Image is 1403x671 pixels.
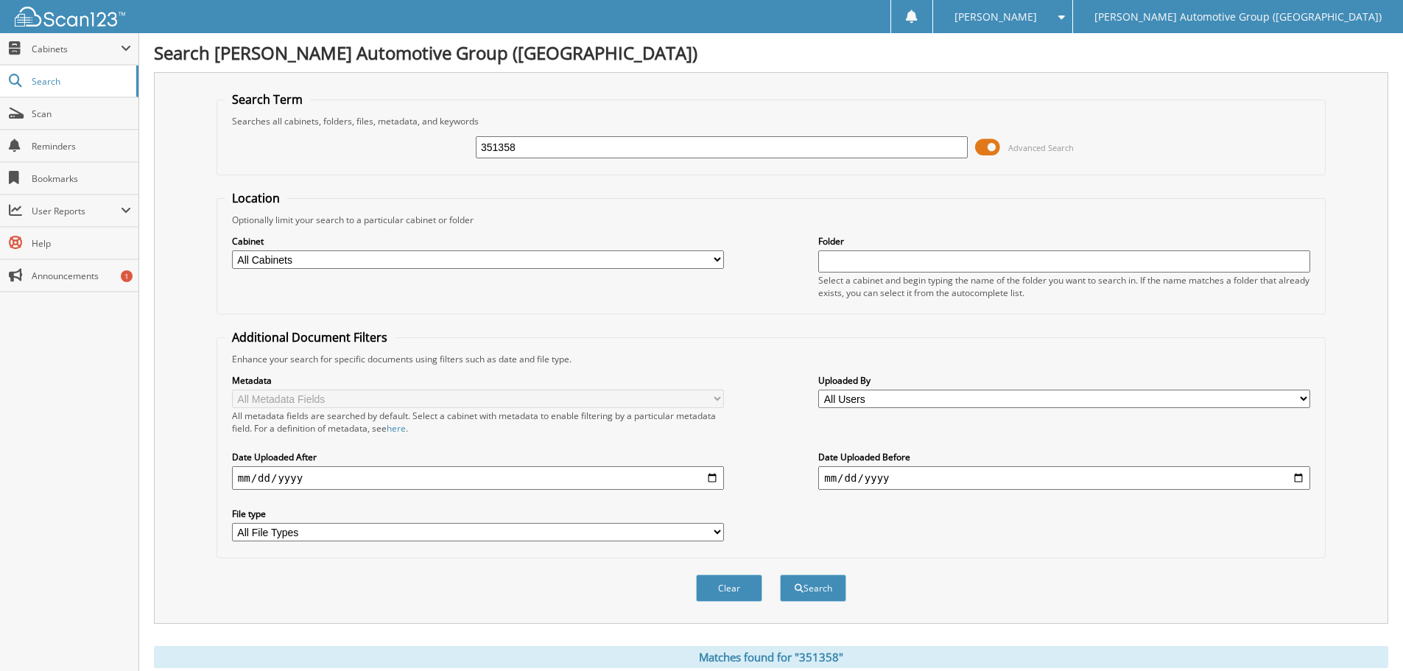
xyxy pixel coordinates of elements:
[32,108,131,120] span: Scan
[1008,142,1074,153] span: Advanced Search
[818,274,1310,299] div: Select a cabinet and begin typing the name of the folder you want to search in. If the name match...
[954,13,1037,21] span: [PERSON_NAME]
[225,329,395,345] legend: Additional Document Filters
[15,7,125,27] img: scan123-logo-white.svg
[225,115,1318,127] div: Searches all cabinets, folders, files, metadata, and keywords
[232,374,724,387] label: Metadata
[232,235,724,247] label: Cabinet
[818,235,1310,247] label: Folder
[32,140,131,152] span: Reminders
[32,270,131,282] span: Announcements
[818,466,1310,490] input: end
[154,646,1388,668] div: Matches found for "351358"
[232,410,724,435] div: All metadata fields are searched by default. Select a cabinet with metadata to enable filtering b...
[232,466,724,490] input: start
[225,91,310,108] legend: Search Term
[696,575,762,602] button: Clear
[225,353,1318,365] div: Enhance your search for specific documents using filters such as date and file type.
[154,41,1388,65] h1: Search [PERSON_NAME] Automotive Group ([GEOGRAPHIC_DATA])
[232,507,724,520] label: File type
[32,43,121,55] span: Cabinets
[780,575,846,602] button: Search
[32,75,129,88] span: Search
[225,190,287,206] legend: Location
[232,451,724,463] label: Date Uploaded After
[387,422,406,435] a: here
[32,205,121,217] span: User Reports
[121,270,133,282] div: 1
[32,237,131,250] span: Help
[818,451,1310,463] label: Date Uploaded Before
[225,214,1318,226] div: Optionally limit your search to a particular cabinet or folder
[818,374,1310,387] label: Uploaded By
[32,172,131,185] span: Bookmarks
[1094,13,1382,21] span: [PERSON_NAME] Automotive Group ([GEOGRAPHIC_DATA])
